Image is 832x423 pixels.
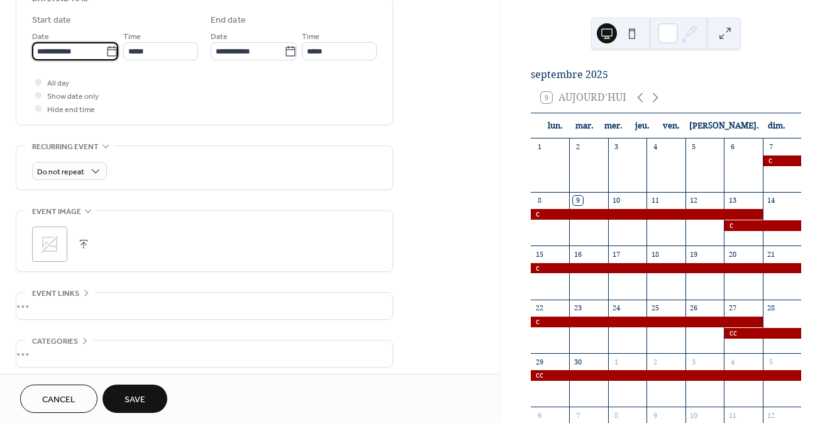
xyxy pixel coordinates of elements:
[541,113,570,138] div: lun.
[686,113,762,138] div: [PERSON_NAME].
[20,385,97,413] button: Cancel
[767,357,776,366] div: 5
[724,328,801,339] div: cc
[689,357,699,366] div: 3
[42,393,75,407] span: Cancel
[728,357,737,366] div: 4
[32,14,71,27] div: Start date
[612,196,621,205] div: 10
[535,142,544,152] div: 1
[32,30,49,43] span: Date
[125,393,145,407] span: Save
[728,303,737,313] div: 27
[47,103,95,116] span: Hide end time
[612,303,621,313] div: 24
[650,249,660,259] div: 18
[302,30,319,43] span: Time
[47,77,69,90] span: All day
[599,113,628,138] div: mer.
[650,410,660,420] div: 9
[762,113,791,138] div: dim.
[767,196,776,205] div: 14
[728,410,737,420] div: 11
[689,142,699,152] div: 5
[32,227,67,262] div: ;
[32,140,99,154] span: Recurring event
[535,303,544,313] div: 22
[211,14,246,27] div: End date
[767,303,776,313] div: 28
[531,209,763,220] div: c
[573,303,582,313] div: 23
[573,196,582,205] div: 9
[573,357,582,366] div: 30
[728,196,737,205] div: 13
[612,142,621,152] div: 3
[689,410,699,420] div: 10
[531,67,801,82] div: septembre 2025
[650,196,660,205] div: 11
[763,155,801,166] div: c
[724,220,801,231] div: c
[612,249,621,259] div: 17
[531,263,801,274] div: c
[689,249,699,259] div: 19
[570,113,599,138] div: mar.
[612,410,621,420] div: 8
[211,30,228,43] span: Date
[657,113,686,138] div: ven.
[650,142,660,152] div: 4
[573,249,582,259] div: 16
[535,410,544,420] div: 6
[767,142,776,152] div: 7
[535,196,544,205] div: 8
[32,205,81,218] span: Event image
[32,335,78,348] span: Categories
[535,357,544,366] div: 29
[573,142,582,152] div: 2
[689,303,699,313] div: 26
[535,249,544,259] div: 15
[728,142,737,152] div: 6
[628,113,657,138] div: jeu.
[573,410,582,420] div: 7
[728,249,737,259] div: 20
[123,30,141,43] span: Time
[47,90,99,103] span: Show date only
[103,385,167,413] button: Save
[767,249,776,259] div: 21
[531,317,763,327] div: c
[767,410,776,420] div: 12
[531,370,801,381] div: cc
[650,357,660,366] div: 2
[32,287,79,300] span: Event links
[650,303,660,313] div: 25
[16,293,392,319] div: •••
[16,341,392,367] div: •••
[689,196,699,205] div: 12
[37,165,84,179] span: Do not repeat
[612,357,621,366] div: 1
